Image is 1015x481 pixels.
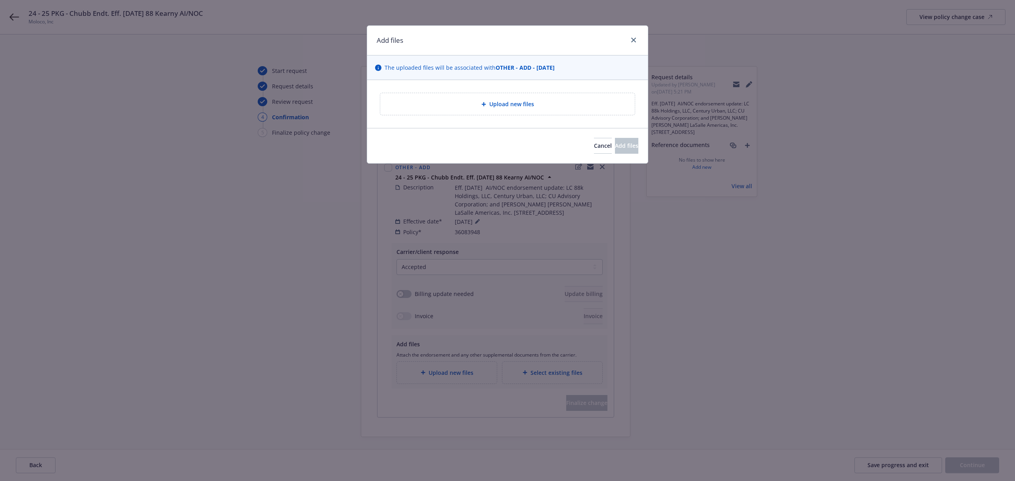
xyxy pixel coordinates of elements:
div: Upload new files [380,93,635,115]
span: Add files [615,142,638,149]
strong: OTHER - ADD - [DATE] [496,64,555,71]
a: close [629,35,638,45]
span: Cancel [594,142,612,149]
button: Cancel [594,138,612,154]
span: The uploaded files will be associated with [385,63,555,72]
h1: Add files [377,35,403,46]
button: Add files [615,138,638,154]
span: Upload new files [489,100,534,108]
